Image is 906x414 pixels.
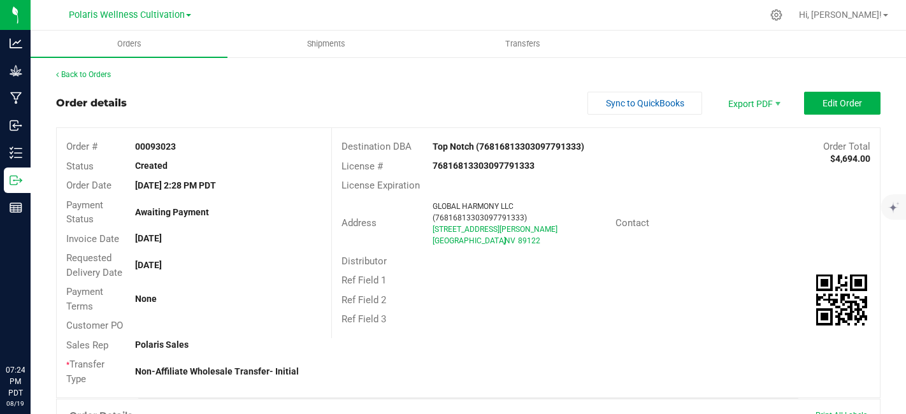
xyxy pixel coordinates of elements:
strong: [DATE] [135,233,162,243]
strong: $4,694.00 [830,153,870,164]
span: Contact [615,217,649,229]
qrcode: 00093023 [816,275,867,325]
span: Transfers [488,38,557,50]
span: Orders [100,38,159,50]
span: Payment Terms [66,286,103,312]
span: License # [342,161,383,172]
a: Orders [31,31,227,57]
span: Hi, [PERSON_NAME]! [799,10,882,20]
span: 89122 [518,236,540,245]
span: Edit Order [823,98,862,108]
span: Invoice Date [66,233,119,245]
span: Ref Field 1 [342,275,386,286]
iframe: Resource center [13,312,51,350]
inline-svg: Grow [10,64,22,77]
span: Order Total [823,141,870,152]
img: Scan me! [816,275,867,325]
span: Ref Field 2 [342,294,386,306]
div: Order details [56,96,127,111]
div: Manage settings [768,9,784,21]
a: Shipments [227,31,424,57]
inline-svg: Manufacturing [10,92,22,104]
span: Payment Status [66,199,103,225]
li: Export PDF [715,92,791,115]
strong: Top Notch (76816813303097791333) [433,141,584,152]
strong: Non-Affiliate Wholesale Transfer- Initial [135,366,299,376]
p: 08/19 [6,399,25,408]
button: Sync to QuickBooks [587,92,702,115]
span: Sales Rep [66,339,108,351]
inline-svg: Outbound [10,174,22,187]
span: Ref Field 3 [342,313,386,325]
span: Order Date [66,180,111,191]
span: Order # [66,141,97,152]
strong: 76816813303097791333 [433,161,535,171]
span: , [503,236,505,245]
strong: None [135,294,157,304]
inline-svg: Reports [10,201,22,214]
p: 07:24 PM PDT [6,364,25,399]
span: Status [66,161,94,172]
inline-svg: Analytics [10,37,22,50]
span: License Expiration [342,180,420,191]
inline-svg: Inventory [10,146,22,159]
span: Destination DBA [342,141,412,152]
a: Transfers [424,31,621,57]
iframe: Resource center unread badge [38,310,53,325]
span: Distributor [342,255,387,267]
span: Shipments [290,38,363,50]
span: [GEOGRAPHIC_DATA] [433,236,506,245]
span: Customer PO [66,320,123,331]
span: NV [505,236,515,245]
strong: Created [135,161,168,171]
button: Edit Order [804,92,881,115]
span: Address [342,217,377,229]
a: Back to Orders [56,70,111,79]
span: Sync to QuickBooks [606,98,684,108]
span: [STREET_ADDRESS][PERSON_NAME] [433,225,557,234]
strong: Awaiting Payment [135,207,209,217]
strong: [DATE] [135,260,162,270]
strong: Polaris Sales [135,339,189,350]
span: Polaris Wellness Cultivation [69,10,185,20]
span: Transfer Type [66,359,104,385]
span: GLOBAL HARMONY LLC (76816813303097791333) [433,202,527,222]
strong: 00093023 [135,141,176,152]
inline-svg: Inbound [10,119,22,132]
strong: [DATE] 2:28 PM PDT [135,180,216,190]
span: Requested Delivery Date [66,252,122,278]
